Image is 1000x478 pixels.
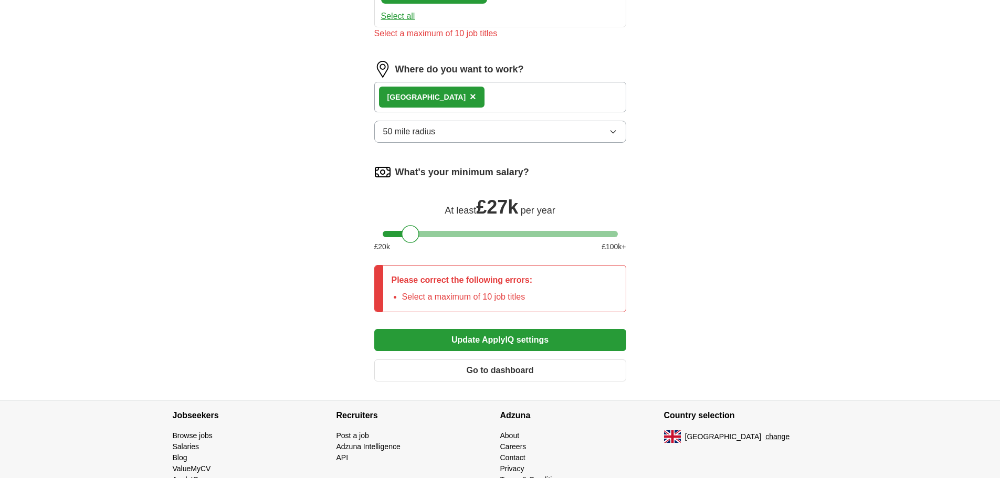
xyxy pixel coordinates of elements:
span: At least [445,205,476,216]
span: £ 100 k+ [602,241,626,252]
img: location.png [374,61,391,78]
span: £ 20 k [374,241,390,252]
span: £ 27k [476,196,518,218]
a: Adzuna Intelligence [336,442,401,451]
div: Select a maximum of 10 job titles [374,27,626,40]
label: What's your minimum salary? [395,165,529,179]
button: 50 mile radius [374,121,626,143]
button: Update ApplyIQ settings [374,329,626,351]
li: Select a maximum of 10 job titles [402,291,533,303]
label: Where do you want to work? [395,62,524,77]
a: Careers [500,442,527,451]
a: About [500,431,520,440]
a: Browse jobs [173,431,213,440]
h4: Country selection [664,401,828,430]
a: API [336,453,349,462]
span: per year [521,205,555,216]
span: [GEOGRAPHIC_DATA] [685,431,762,442]
a: Privacy [500,464,524,473]
img: UK flag [664,430,681,443]
p: Please correct the following errors: [392,274,533,286]
button: Select all [381,10,415,23]
button: Go to dashboard [374,359,626,381]
button: × [470,89,476,105]
a: Contact [500,453,525,462]
img: salary.png [374,164,391,180]
span: × [470,91,476,102]
button: change [765,431,790,442]
a: Blog [173,453,187,462]
span: 50 mile radius [383,125,436,138]
a: ValueMyCV [173,464,211,473]
a: Post a job [336,431,369,440]
a: Salaries [173,442,199,451]
div: [GEOGRAPHIC_DATA] [387,92,466,103]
